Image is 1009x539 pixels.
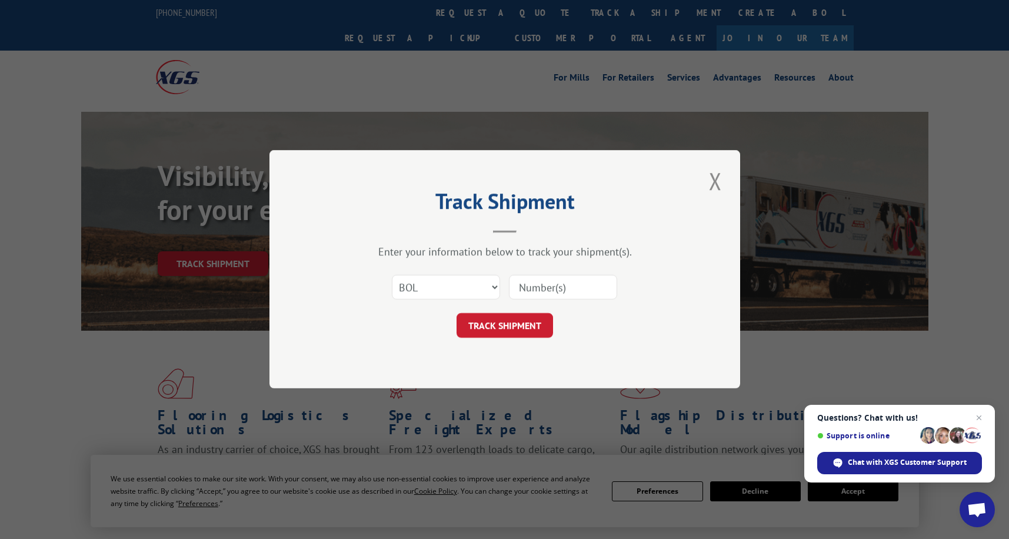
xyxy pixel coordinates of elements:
a: Open chat [960,492,995,527]
span: Support is online [817,431,916,440]
h2: Track Shipment [328,193,681,215]
input: Number(s) [509,275,617,300]
div: Enter your information below to track your shipment(s). [328,245,681,259]
span: Questions? Chat with us! [817,413,982,422]
span: Chat with XGS Customer Support [848,457,967,468]
button: TRACK SHIPMENT [457,314,553,338]
span: Chat with XGS Customer Support [817,452,982,474]
button: Close modal [705,165,725,197]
